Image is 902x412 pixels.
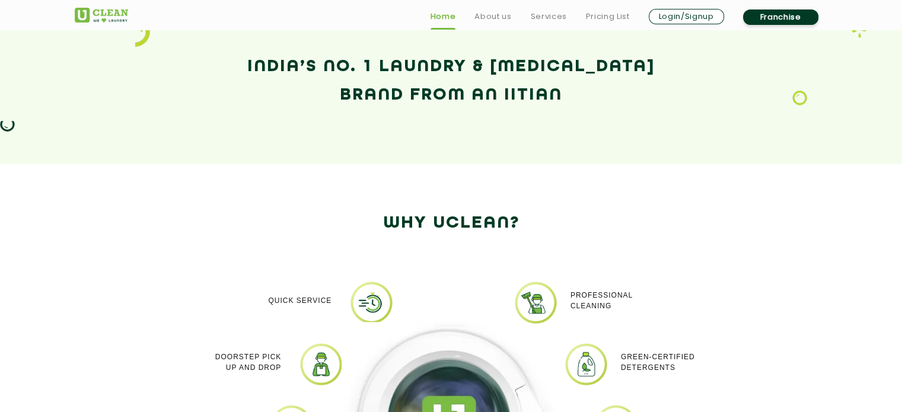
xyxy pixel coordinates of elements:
img: Laundry [792,90,807,106]
a: Pricing List [586,9,630,24]
a: Home [431,9,456,24]
img: Laundry wash and iron [852,23,866,38]
p: Quick Service [268,295,332,306]
h2: Why Uclean? [75,209,828,238]
img: PROFESSIONAL_CLEANING_11zon.webp [514,280,558,325]
img: Online dry cleaning services [299,342,343,387]
img: UClean Laundry and Dry Cleaning [75,8,128,23]
p: Green-Certified Detergents [621,352,695,373]
a: About us [474,9,511,24]
img: icon_2.png [135,16,150,47]
p: Doorstep Pick up and Drop [215,352,281,373]
a: Services [530,9,566,24]
p: Professional cleaning [570,290,633,311]
a: Franchise [743,9,818,25]
img: laundry near me [564,342,608,387]
a: Login/Signup [649,9,724,24]
h2: India’s No. 1 Laundry & [MEDICAL_DATA] Brand from an IITian [75,53,828,110]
